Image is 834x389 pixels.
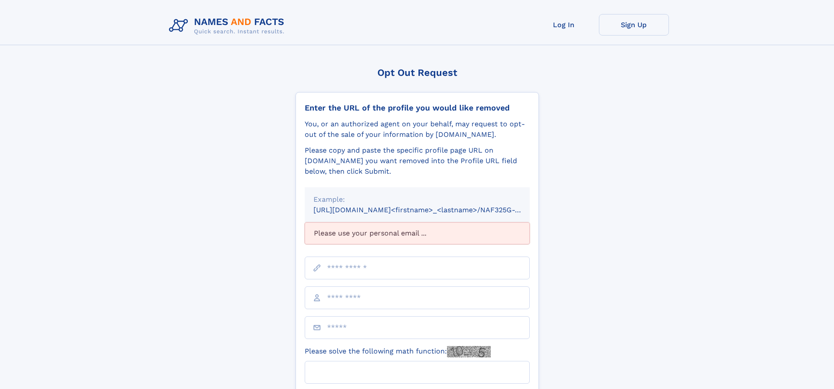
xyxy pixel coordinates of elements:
div: Opt Out Request [296,67,539,78]
div: Please copy and paste the specific profile page URL on [DOMAIN_NAME] you want removed into the Pr... [305,145,530,177]
div: Enter the URL of the profile you would like removed [305,103,530,113]
small: [URL][DOMAIN_NAME]<firstname>_<lastname>/NAF325G-xxxxxxxx [313,206,546,214]
a: Sign Up [599,14,669,36]
div: You, or an authorized agent on your behalf, may request to opt-out of the sale of your informatio... [305,119,530,140]
label: Please solve the following math function: [305,346,491,357]
a: Log In [529,14,599,36]
div: Please use your personal email ... [305,222,530,244]
div: Example: [313,194,521,205]
img: Logo Names and Facts [165,14,292,38]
